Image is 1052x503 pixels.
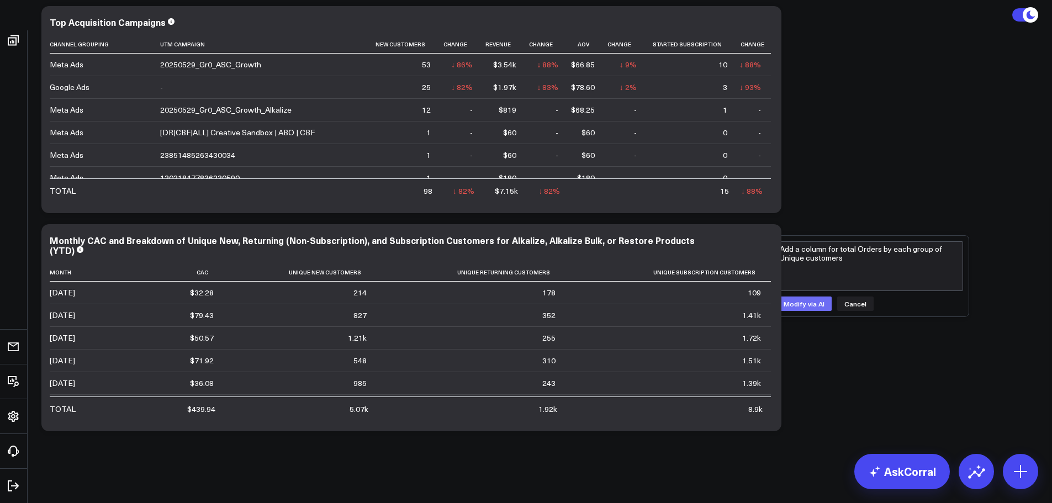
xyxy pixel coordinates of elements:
div: - [758,127,761,138]
div: ↓ 88% [739,59,761,70]
div: 20250529_Gr0_ASC_Growth_Alkalize [160,104,292,115]
div: 120218477836230590 [160,172,240,183]
div: $79.43 [190,310,214,321]
div: 1 [426,150,431,161]
div: $32.28 [190,287,214,298]
th: Started Subscription [647,35,737,54]
div: 1 [723,104,727,115]
div: TOTAL [50,186,76,197]
div: - [470,150,473,161]
div: - [556,104,558,115]
div: - [634,127,637,138]
div: Meta Ads [50,127,83,138]
div: $180 [499,172,516,183]
div: - [634,150,637,161]
div: ↓ 2% [620,82,637,93]
div: $78.60 [571,82,595,93]
div: - [634,104,637,115]
div: Monthly CAC and Breakdown of Unique New, Returning (Non-Subscription), and Subscription Customers... [50,234,695,256]
div: 214 [353,287,367,298]
div: [DATE] [50,310,75,321]
div: $36.08 [190,378,214,389]
div: $819 [499,104,516,115]
div: 23851485263430034 [160,150,235,161]
div: 827 [353,310,367,321]
div: Meta Ads [50,104,83,115]
th: Revenue [483,35,526,54]
div: Google Ads [50,82,89,93]
div: 1.72k [742,332,761,343]
div: $60 [581,150,595,161]
div: $68.25 [571,104,595,115]
th: Change [526,35,568,54]
div: ↓ 86% [451,59,473,70]
th: Aov [568,35,604,54]
div: 53 [422,59,431,70]
div: - [470,104,473,115]
button: Cancel [837,296,874,311]
div: 548 [353,355,367,366]
div: 5.07k [350,404,368,415]
div: 0 [723,172,727,183]
div: ↓ 82% [451,82,473,93]
div: - [470,127,473,138]
div: - [160,82,163,93]
div: $3.54k [493,59,516,70]
div: 310 [542,355,556,366]
div: 109 [748,287,761,298]
div: $180 [577,172,595,183]
div: 98 [424,186,432,197]
th: Change [441,35,483,54]
div: 178 [542,287,556,298]
th: Unique Returning Customers [377,263,565,282]
div: - [758,104,761,115]
div: 352 [542,310,556,321]
div: $439.94 [187,404,215,415]
div: - [556,127,558,138]
div: 12 [422,104,431,115]
div: [DATE] [50,378,75,389]
div: ↓ 82% [453,186,474,197]
th: Utm Campaign [160,35,371,54]
div: 0 [723,150,727,161]
div: 3 [723,82,727,93]
div: 255 [542,332,556,343]
a: AskCorral [854,454,950,489]
div: Top Acquisition Campaigns [50,16,166,28]
div: - [634,172,637,183]
th: New Customers [371,35,441,54]
div: 1 [426,127,431,138]
div: 1.39k [742,378,761,389]
div: $60 [503,127,516,138]
th: Channel Grouping [50,35,160,54]
div: 985 [353,378,367,389]
div: ↓ 83% [537,82,558,93]
div: ↓ 88% [537,59,558,70]
div: TOTAL [50,404,76,415]
th: Unique Subscription Customers [565,263,771,282]
div: ↓ 9% [620,59,637,70]
div: $60 [503,150,516,161]
th: Change [605,35,647,54]
div: 0 [723,127,727,138]
th: Cac [160,263,224,282]
div: [DATE] [50,355,75,366]
div: ↓ 82% [538,186,560,197]
th: Change [737,35,771,54]
div: - [758,172,761,183]
div: 1 [426,172,431,183]
div: 1.21k [348,332,367,343]
div: $50.57 [190,332,214,343]
div: 8.9k [748,404,763,415]
div: $60 [581,127,595,138]
th: Unique New Customers [224,263,377,282]
th: Month [50,263,160,282]
div: - [556,150,558,161]
div: $1.97k [493,82,516,93]
div: Meta Ads [50,59,83,70]
div: 1.92k [538,404,557,415]
div: $66.85 [571,59,595,70]
div: 20250529_Gr0_ASC_Growth [160,59,261,70]
div: [DATE] [50,287,75,298]
div: Meta Ads [50,172,83,183]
